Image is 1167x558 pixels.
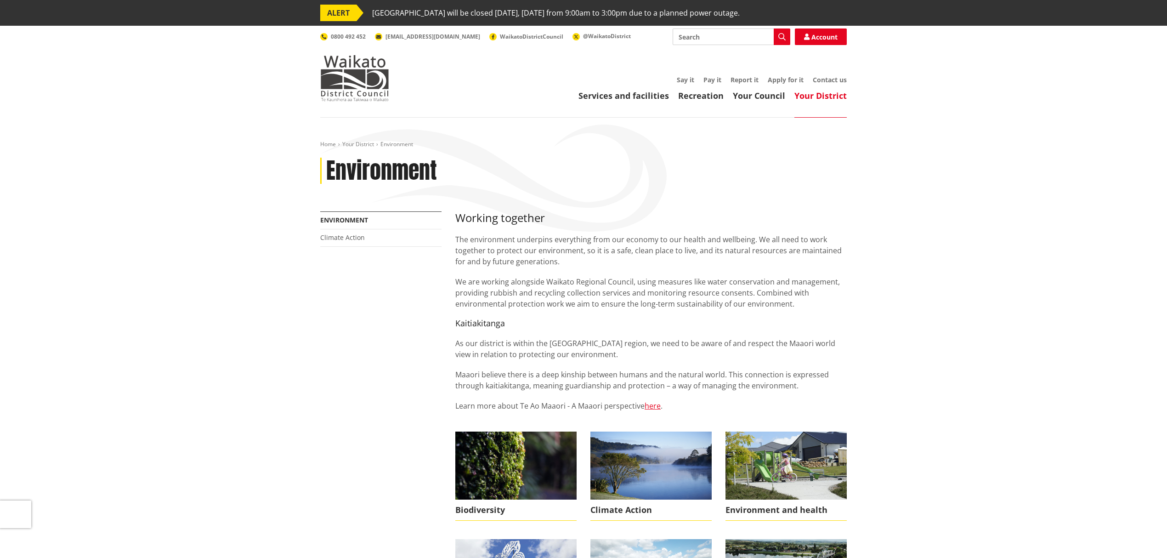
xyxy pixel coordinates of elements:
span: . [661,401,663,411]
img: Biodiversity [455,432,577,500]
a: Say it [677,75,694,84]
a: Pay it [703,75,721,84]
a: Your District [794,90,847,101]
a: [EMAIL_ADDRESS][DOMAIN_NAME] [375,33,480,40]
a: Recreation [678,90,724,101]
input: Search input [673,28,790,45]
a: @WaikatoDistrict [572,32,631,40]
span: Environment and health [725,500,847,521]
span: @WaikatoDistrict [583,32,631,40]
span: [EMAIL_ADDRESS][DOMAIN_NAME] [385,33,480,40]
span: Environment [380,140,413,148]
nav: breadcrumb [320,141,847,148]
a: Biodiversity [455,432,577,521]
a: Environment [320,216,368,224]
span: Kaitiakitanga [455,318,505,329]
div: Learn more about Te Ao Maaori - A Maaori perspective [455,211,847,422]
span: Climate Action [590,500,712,521]
a: here [645,401,661,411]
p: The environment underpins everything from our economy to our health and wellbeing. We all need to... [455,234,847,267]
span: Biodiversity [455,500,577,521]
h1: Environment [326,158,437,184]
a: Account [795,28,847,45]
a: Services and facilities [578,90,669,101]
p: Maaori believe there is a deep kinship between humans and the natural world. This connection is e... [455,369,847,391]
a: 0800 492 452 [320,33,366,40]
a: Contact us [813,75,847,84]
a: Your Council [733,90,785,101]
a: Report it [731,75,759,84]
h3: Working together [455,211,847,225]
a: New housing in Pokeno Environment and health [725,432,847,521]
a: WaikatoDistrictCouncil [489,33,563,40]
span: WaikatoDistrictCouncil [500,33,563,40]
span: [GEOGRAPHIC_DATA] will be closed [DATE], [DATE] from 9:00am to 3:00pm due to a planned power outage. [372,5,740,21]
a: Apply for it [768,75,804,84]
a: Your District [342,140,374,148]
span: ALERT [320,5,357,21]
img: The Point Waikato Waipa River [590,432,712,500]
a: Climate Action [320,233,365,242]
p: We are working alongside Waikato Regional Council, using measures like water conservation and man... [455,276,847,309]
a: Home [320,140,336,148]
span: 0800 492 452 [331,33,366,40]
p: As our district is within the [GEOGRAPHIC_DATA] region, we need to be aware of and respect the Ma... [455,338,847,360]
a: Climate Action [590,432,712,521]
img: New housing in Pokeno [725,432,847,500]
img: Waikato District Council - Te Kaunihera aa Takiwaa o Waikato [320,55,389,101]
